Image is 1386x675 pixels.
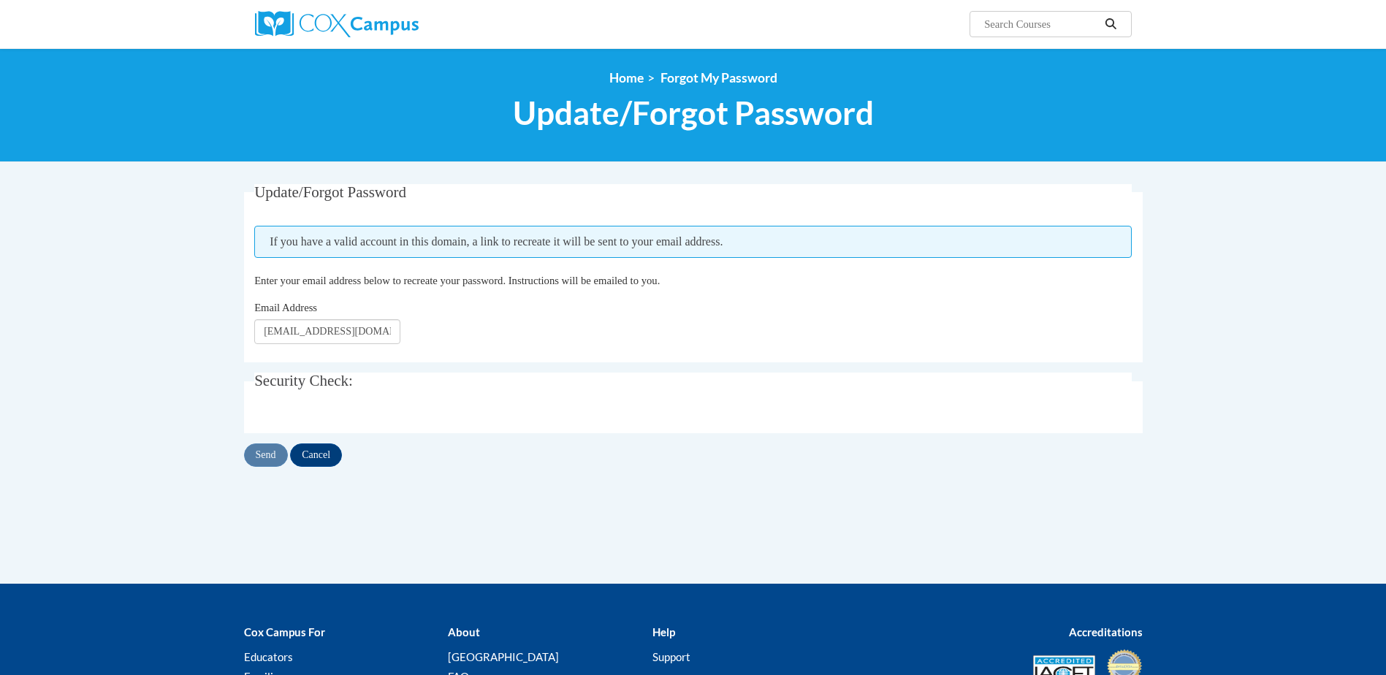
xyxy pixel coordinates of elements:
[254,226,1132,258] span: If you have a valid account in this domain, a link to recreate it will be sent to your email addr...
[244,625,325,638] b: Cox Campus For
[244,650,293,663] a: Educators
[254,275,660,286] span: Enter your email address below to recreate your password. Instructions will be emailed to you.
[652,625,675,638] b: Help
[448,625,480,638] b: About
[1100,15,1122,33] button: Search
[983,15,1100,33] input: Search Courses
[254,372,353,389] span: Security Check:
[254,319,400,344] input: Email
[513,94,874,132] span: Update/Forgot Password
[255,11,533,37] a: Cox Campus
[255,11,419,37] img: Cox Campus
[254,183,406,201] span: Update/Forgot Password
[652,650,690,663] a: Support
[290,443,342,467] input: Cancel
[448,650,559,663] a: [GEOGRAPHIC_DATA]
[254,302,317,313] span: Email Address
[609,70,644,85] a: Home
[1069,625,1143,638] b: Accreditations
[660,70,777,85] span: Forgot My Password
